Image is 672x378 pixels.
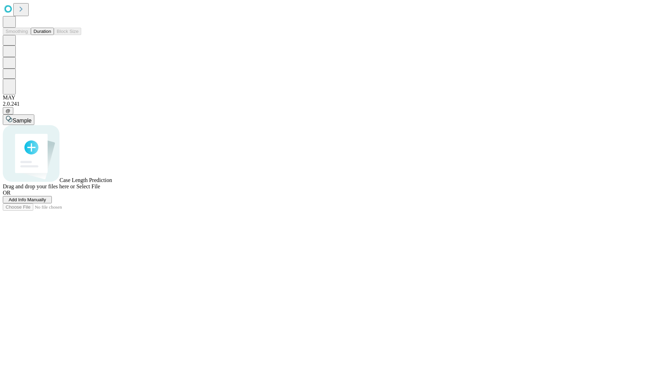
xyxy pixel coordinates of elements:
[3,94,669,101] div: MAY
[76,183,100,189] span: Select File
[3,114,34,125] button: Sample
[3,183,75,189] span: Drag and drop your files here or
[59,177,112,183] span: Case Length Prediction
[3,196,52,203] button: Add Info Manually
[3,28,31,35] button: Smoothing
[3,190,10,196] span: OR
[54,28,81,35] button: Block Size
[9,197,46,202] span: Add Info Manually
[13,118,31,124] span: Sample
[6,108,10,113] span: @
[31,28,54,35] button: Duration
[3,107,13,114] button: @
[3,101,669,107] div: 2.0.241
